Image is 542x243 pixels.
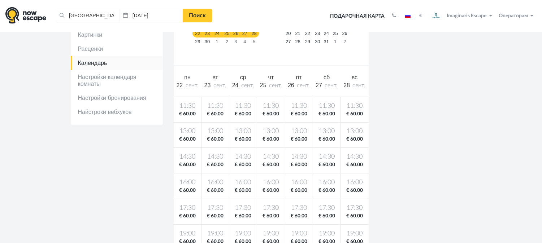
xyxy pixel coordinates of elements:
strong: € [419,13,422,18]
span: € 60.00 [315,162,339,168]
span: 19:00 [315,229,339,238]
span: 11:30 [259,102,283,111]
a: 24 [212,29,222,37]
span: € 60.00 [315,111,339,118]
button: Imaginaris Escape [428,9,495,23]
span: 13:00 [203,127,227,136]
span: € 60.00 [259,162,283,168]
a: 23 [203,29,212,37]
span: € 60.00 [342,213,367,220]
span: 16:00 [175,178,200,187]
span: 17:30 [342,204,367,213]
input: Город или название квеста [56,9,120,22]
a: 27 [283,37,293,46]
span: 16:00 [315,178,339,187]
a: Картинки [71,28,163,42]
span: 22 [176,82,183,88]
span: 27 [316,82,322,88]
span: 26 [288,82,294,88]
a: 1 [212,37,222,46]
a: 4 [240,37,250,46]
a: 5 [250,37,259,46]
span: € 60.00 [203,111,227,118]
span: 17:30 [203,204,227,213]
span: сент. [297,83,310,88]
span: 11:30 [203,102,227,111]
span: € 60.00 [259,187,283,194]
span: сент. [353,83,366,88]
span: 24 [232,82,239,88]
span: 19:00 [342,229,367,238]
a: 20 [283,29,293,37]
span: 14:30 [231,153,255,162]
span: 14:30 [315,153,339,162]
a: 24 [322,29,331,37]
a: 25 [331,29,340,37]
span: € 60.00 [175,136,200,143]
span: вт [212,74,218,80]
a: 27 [240,29,250,37]
a: 23 [313,29,322,37]
span: € 60.00 [231,213,255,220]
a: 26 [340,29,350,37]
span: € 60.00 [231,187,255,194]
span: чт [268,74,274,80]
span: € 60.00 [287,187,311,194]
span: € 60.00 [287,213,311,220]
span: вс [352,74,357,80]
span: € 60.00 [231,136,255,143]
span: сб [324,74,330,80]
span: ср [240,74,246,80]
input: Дата [120,9,183,22]
span: € 60.00 [315,136,339,143]
span: 25 [260,82,266,88]
a: 1 [331,37,340,46]
span: € 60.00 [342,136,367,143]
span: 19:00 [287,229,311,238]
span: 11:30 [175,102,200,111]
span: € 60.00 [175,162,200,168]
span: пт [296,74,302,80]
span: 19:00 [259,229,283,238]
span: € 60.00 [287,111,311,118]
a: 30 [313,37,322,46]
span: 14:30 [287,153,311,162]
span: 19:00 [203,229,227,238]
a: 30 [203,37,212,46]
button: Операторам [497,12,537,19]
span: сент. [241,83,254,88]
span: € 60.00 [231,111,255,118]
span: € 60.00 [287,162,311,168]
a: 3 [231,37,240,46]
span: € 60.00 [315,187,339,194]
span: € 60.00 [342,187,367,194]
a: 29 [302,37,313,46]
span: € 60.00 [342,111,367,118]
span: € 60.00 [175,187,200,194]
span: 11:30 [231,102,255,111]
span: сент. [325,83,338,88]
span: 16:00 [203,178,227,187]
span: 19:00 [175,229,200,238]
span: 11:30 [342,102,367,111]
button: € [416,12,426,19]
a: Поиск [183,9,212,22]
a: Расценки [71,42,163,56]
a: Подарочная карта [328,8,387,24]
span: Imaginaris Escape [447,12,487,18]
span: € 60.00 [203,162,227,168]
span: 19:00 [231,229,255,238]
span: 17:30 [259,204,283,213]
a: Календарь [71,56,163,70]
span: сент. [269,83,282,88]
span: € 60.00 [175,213,200,220]
span: Операторам [499,13,528,18]
a: 31 [322,37,331,46]
span: € 60.00 [231,162,255,168]
a: Настройки бронирования [71,91,163,105]
span: сент. [213,83,226,88]
span: 13:00 [259,127,283,136]
a: Найстроки вебхуков [71,105,163,119]
span: 11:30 [315,102,339,111]
span: 11:30 [287,102,311,111]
